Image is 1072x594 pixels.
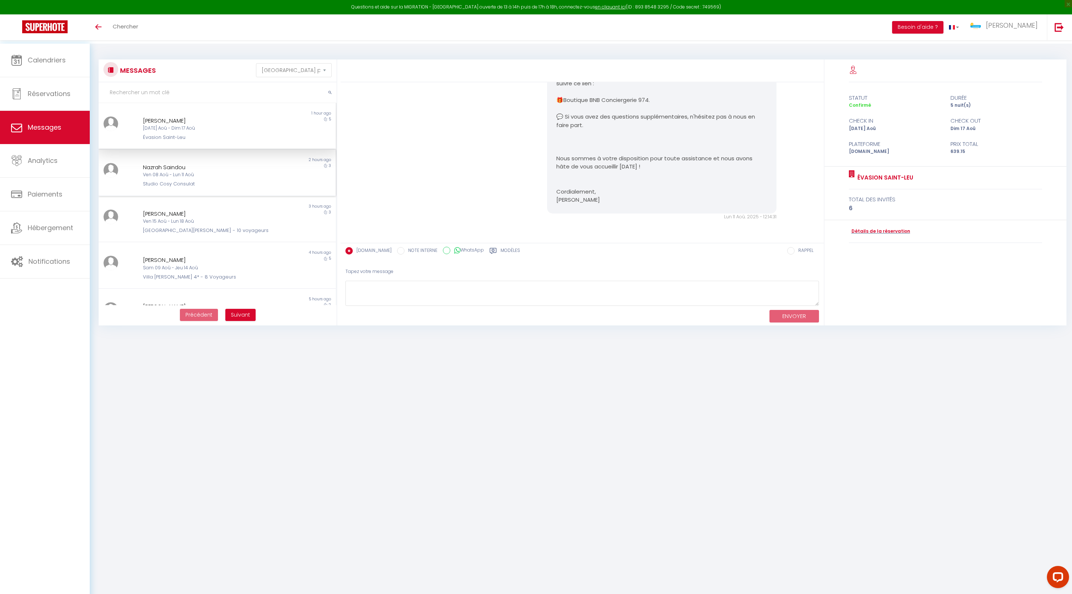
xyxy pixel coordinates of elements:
[556,188,767,196] p: Cordialement,
[795,247,813,255] label: RAPPEL
[329,163,331,168] span: 3
[946,140,1047,148] div: Prix total
[143,180,272,188] div: Studio Cosy Consulat
[849,102,871,108] span: Confirmé
[501,247,520,256] label: Modèles
[844,125,945,132] div: [DATE] Aoû
[849,204,1042,213] div: 6
[28,190,62,199] span: Paiements
[185,311,212,318] span: Précédent
[1055,23,1064,32] img: logout
[946,148,1047,155] div: 639.15
[143,227,272,234] div: [GEOGRAPHIC_DATA][PERSON_NAME] - 10 voyageurs
[769,310,819,323] button: ENVOYER
[231,311,250,318] span: Suivant
[99,82,337,103] input: Rechercher un mot clé
[329,209,331,215] span: 3
[556,154,767,171] p: Nous sommes à votre disposition pour toute assistance et nous avons hâte de vous accueillir [DATE] !
[143,264,272,272] div: Sam 09 Aoû - Jeu 14 Aoû
[946,102,1047,109] div: 5 nuit(s)
[556,113,767,129] p: 💬 Si vous avez des questions supplémentaires, n'hésitez pas à nous en faire part.
[892,21,943,34] button: Besoin d'aide ?
[595,4,626,10] a: en cliquant ici
[970,22,981,29] img: ...
[404,247,437,255] label: NOTE INTERNE
[143,116,272,125] div: [PERSON_NAME]
[225,309,256,321] button: Next
[329,116,331,122] span: 5
[103,209,118,224] img: ...
[22,20,68,33] img: Super Booking
[329,302,331,308] span: 2
[107,14,144,40] a: Chercher
[143,134,272,141] div: Évasion Saint-Leu
[556,196,767,204] p: [PERSON_NAME]
[329,256,331,261] span: 5
[946,93,1047,102] div: durée
[143,256,272,264] div: [PERSON_NAME]
[103,256,118,270] img: ...
[143,209,272,218] div: [PERSON_NAME]
[103,116,118,131] img: ...
[450,247,484,255] label: WhatsApp
[844,140,945,148] div: Plateforme
[143,302,272,311] div: [PERSON_NAME]
[217,204,336,209] div: 3 hours ago
[844,148,945,155] div: [DOMAIN_NAME]
[556,96,767,105] p: 🎁Boutique BNB Conciergerie 974.
[28,123,61,132] span: Messages
[986,21,1038,30] span: [PERSON_NAME]
[143,163,272,172] div: Nazrah Saindou
[217,296,336,302] div: 5 hours ago
[547,214,776,221] div: Lun 11 Aoû. 2025 - 12:14:31
[103,163,118,178] img: ...
[217,110,336,116] div: 1 hour ago
[1041,563,1072,594] iframe: LiveChat chat widget
[143,218,272,225] div: Ven 15 Aoû - Lun 18 Aoû
[180,309,218,321] button: Previous
[28,223,73,232] span: Hébergement
[103,302,118,317] img: ...
[849,228,910,235] a: Détails de la réservation
[28,89,71,98] span: Réservations
[965,14,1047,40] a: ... [PERSON_NAME]
[844,93,945,102] div: statut
[28,55,66,65] span: Calendriers
[143,171,272,178] div: Ven 08 Aoû - Lun 11 Aoû
[849,195,1042,204] div: total des invités
[353,247,392,255] label: [DOMAIN_NAME]
[28,257,70,266] span: Notifications
[345,263,819,281] div: Tapez votre message
[217,157,336,163] div: 2 hours ago
[946,116,1047,125] div: check out
[143,125,272,132] div: [DATE] Aoû - Dim 17 Aoû
[118,62,156,79] h3: MESSAGES
[855,173,913,182] a: Évasion Saint-Leu
[113,23,138,30] span: Chercher
[143,273,272,281] div: Villa [PERSON_NAME] 4* - 8 Voyageurs
[946,125,1047,132] div: Dim 17 Aoû
[28,156,58,165] span: Analytics
[844,116,945,125] div: check in
[217,250,336,256] div: 4 hours ago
